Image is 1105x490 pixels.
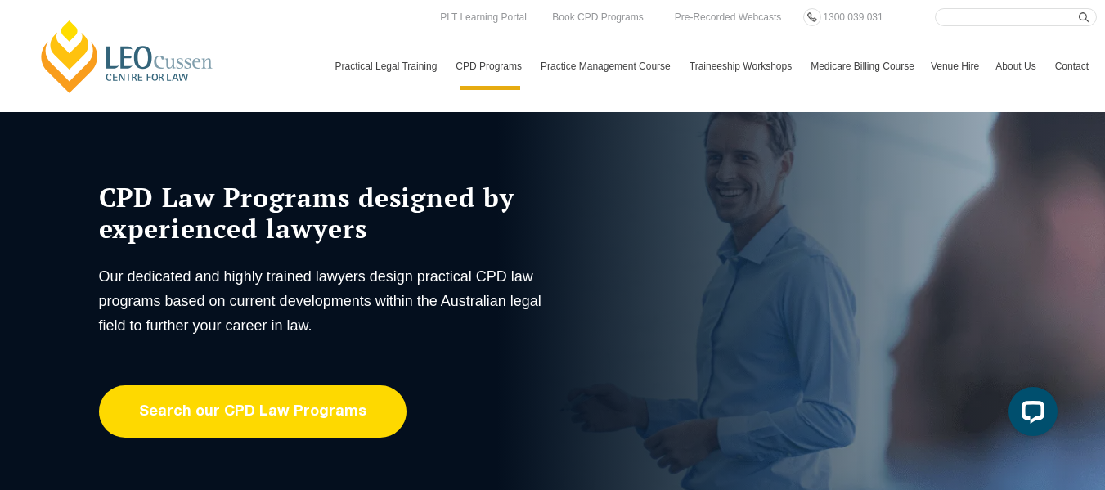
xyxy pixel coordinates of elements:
[823,11,883,23] span: 1300 039 031
[447,43,532,90] a: CPD Programs
[1047,43,1097,90] a: Contact
[819,8,887,26] a: 1300 039 031
[671,8,786,26] a: Pre-Recorded Webcasts
[987,43,1046,90] a: About Us
[436,8,531,26] a: PLT Learning Portal
[681,43,802,90] a: Traineeship Workshops
[923,43,987,90] a: Venue Hire
[37,18,218,95] a: [PERSON_NAME] Centre for Law
[99,264,549,338] p: Our dedicated and highly trained lawyers design practical CPD law programs based on current devel...
[99,385,407,438] a: Search our CPD Law Programs
[995,380,1064,449] iframe: LiveChat chat widget
[532,43,681,90] a: Practice Management Course
[327,43,448,90] a: Practical Legal Training
[99,182,549,244] h1: CPD Law Programs designed by experienced lawyers
[802,43,923,90] a: Medicare Billing Course
[548,8,647,26] a: Book CPD Programs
